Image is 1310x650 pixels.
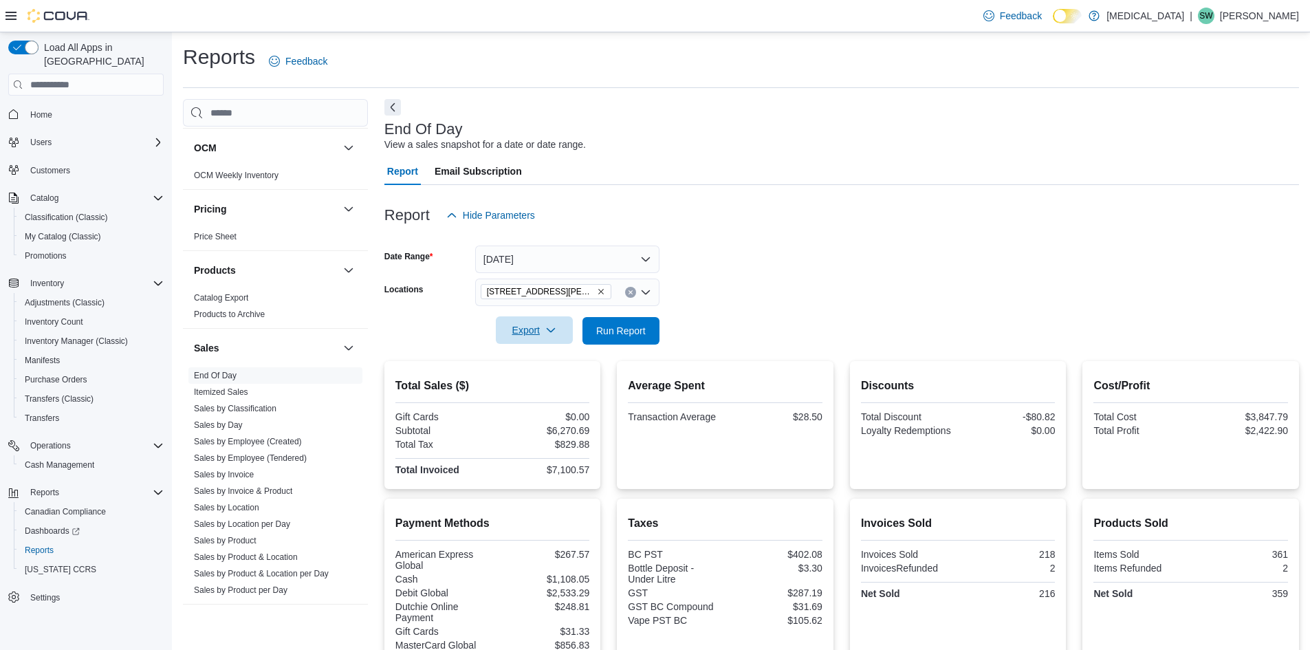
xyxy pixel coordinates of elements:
div: Items Sold [1093,549,1188,560]
div: Total Discount [861,411,955,422]
button: Canadian Compliance [14,502,169,521]
span: Hide Parameters [463,208,535,222]
a: [US_STATE] CCRS [19,561,102,578]
a: Dashboards [14,521,169,541]
span: Cash Management [25,459,94,470]
span: Sales by Classification [194,403,276,414]
button: Pricing [194,202,338,216]
div: $31.69 [728,601,822,612]
span: Inventory [30,278,64,289]
div: Transaction Average [628,411,722,422]
span: Settings [25,589,164,606]
span: Operations [30,440,71,451]
span: Cash Management [19,457,164,473]
div: Total Profit [1093,425,1188,436]
div: Loyalty Redemptions [861,425,955,436]
div: 2 [1194,563,1288,574]
span: Classification (Classic) [25,212,108,223]
button: Users [3,133,169,152]
span: Reports [19,542,164,559]
div: Vape PST BC [628,615,722,626]
button: Operations [3,436,169,455]
a: Dashboards [19,523,85,539]
div: BC PST [628,549,722,560]
p: [MEDICAL_DATA] [1106,8,1184,24]
div: $0.00 [961,425,1055,436]
a: Sales by Product [194,536,256,545]
div: Total Cost [1093,411,1188,422]
span: Sales by Product & Location [194,552,298,563]
button: Promotions [14,246,169,266]
button: OCM [194,141,338,155]
div: $28.50 [728,411,822,422]
span: Manifests [25,355,60,366]
div: 359 [1194,588,1288,599]
div: 216 [961,588,1055,599]
a: Sales by Employee (Tendered) [194,453,307,463]
a: Inventory Manager (Classic) [19,333,133,349]
p: [PERSON_NAME] [1220,8,1299,24]
a: Price Sheet [194,232,237,241]
span: Settings [30,592,60,603]
div: Products [183,290,368,328]
a: Sales by Classification [194,404,276,413]
a: Sales by Location [194,503,259,512]
span: Adjustments (Classic) [19,294,164,311]
span: Canadian Compliance [19,503,164,520]
span: Sales by Product per Day [194,585,287,596]
a: Sales by Day [194,420,243,430]
h3: Sales [194,341,219,355]
img: Cova [28,9,89,23]
span: Home [25,105,164,122]
div: 218 [961,549,1055,560]
span: Sales by Invoice & Product [194,486,292,497]
div: $829.88 [495,439,589,450]
div: $31.33 [495,626,589,637]
span: Dashboards [25,526,80,537]
span: Sales by Location [194,502,259,513]
h2: Cost/Profit [1093,378,1288,394]
button: Home [3,104,169,124]
a: Manifests [19,352,65,369]
div: Items Refunded [1093,563,1188,574]
a: Inventory Count [19,314,89,330]
span: Catalog [25,190,164,206]
div: GST BC Compound [628,601,722,612]
div: $6,270.69 [495,425,589,436]
nav: Complex example [8,98,164,643]
a: Promotions [19,248,72,264]
a: Catalog Export [194,293,248,303]
button: Settings [3,587,169,607]
h3: End Of Day [384,121,463,138]
span: Transfers [25,413,59,424]
div: -$80.82 [961,411,1055,422]
button: Adjustments (Classic) [14,293,169,312]
a: Sales by Invoice [194,470,254,479]
strong: Net Sold [1093,588,1133,599]
span: My Catalog (Classic) [19,228,164,245]
a: My Catalog (Classic) [19,228,107,245]
button: Hide Parameters [441,202,541,229]
span: Products to Archive [194,309,265,320]
a: Cash Management [19,457,100,473]
button: Classification (Classic) [14,208,169,227]
button: Transfers [14,409,169,428]
span: [STREET_ADDRESS][PERSON_NAME] [487,285,594,299]
div: 361 [1194,549,1288,560]
button: Inventory [25,275,69,292]
span: My Catalog (Classic) [25,231,101,242]
span: Sales by Product & Location per Day [194,568,329,579]
span: Washington CCRS [19,561,164,578]
div: OCM [183,167,368,189]
span: Home [30,109,52,120]
button: Inventory Manager (Classic) [14,332,169,351]
h3: Products [194,263,236,277]
div: Sales [183,367,368,604]
div: $248.81 [495,601,589,612]
span: Reports [30,487,59,498]
button: Next [384,99,401,116]
button: Clear input [625,287,636,298]
div: Debit Global [395,587,490,598]
button: Catalog [25,190,64,206]
button: Products [340,262,357,279]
